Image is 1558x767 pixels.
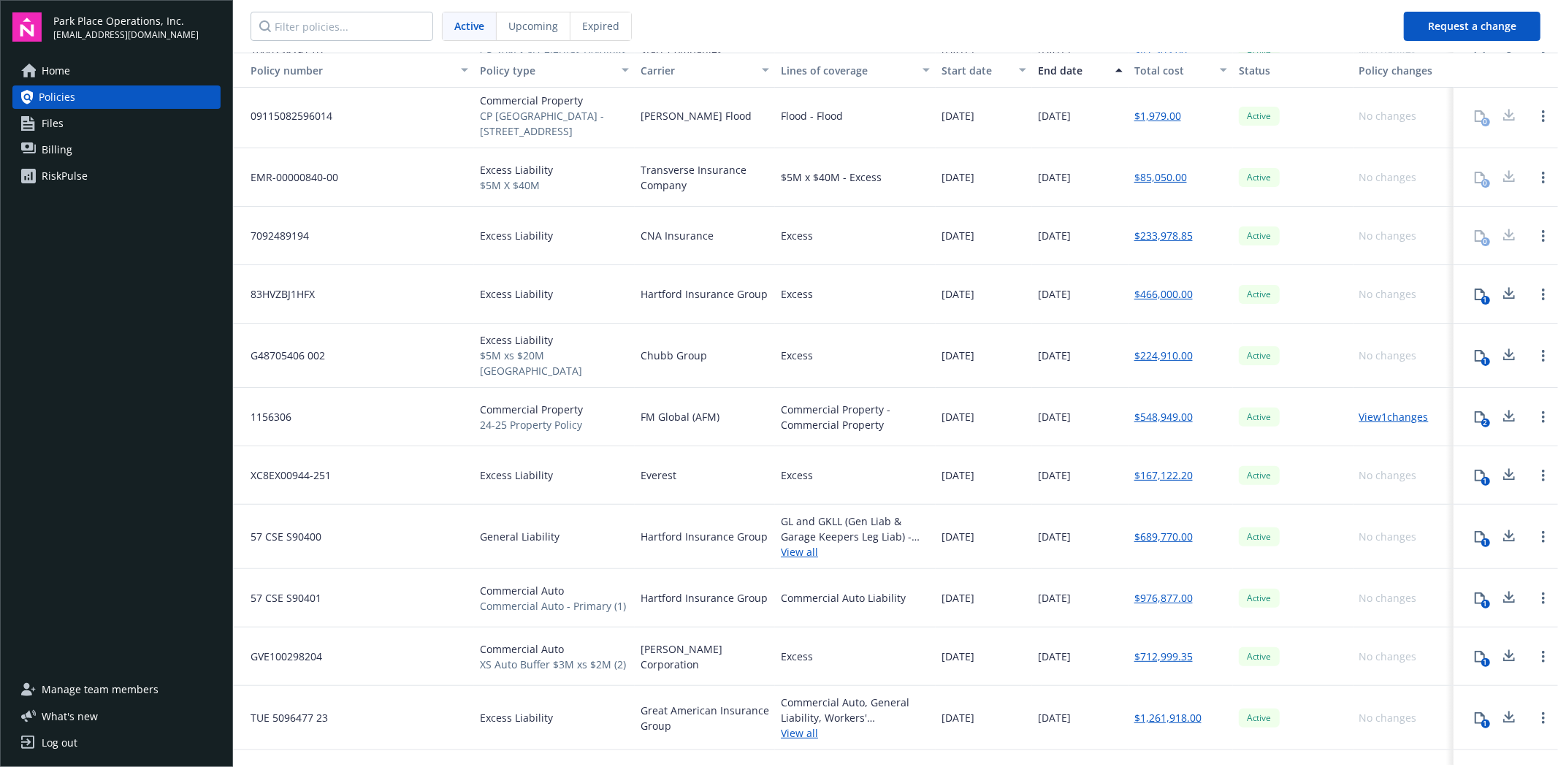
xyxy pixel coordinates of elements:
a: View all [781,544,930,560]
span: Home [42,59,70,83]
div: Excess [781,286,813,302]
span: Expired [582,18,619,34]
span: General Liability [480,529,560,544]
span: CNA Insurance [641,228,714,243]
a: Policies [12,85,221,109]
a: $85,050.00 [1134,169,1187,185]
span: Excess Liability [480,228,553,243]
div: Total cost [1134,63,1211,78]
span: [DATE] [1038,228,1071,243]
div: 2 [1481,419,1490,427]
a: Open options [1535,408,1552,426]
div: Status [1239,63,1348,78]
div: Flood - Flood [781,108,843,123]
span: [DATE] [942,348,974,363]
button: 2 [1465,402,1494,432]
span: Upcoming [508,18,558,34]
button: 1 [1465,341,1494,370]
span: Park Place Operations, Inc. [53,13,199,28]
a: Open options [1535,347,1552,365]
span: [EMAIL_ADDRESS][DOMAIN_NAME] [53,28,199,42]
span: G48705406 002 [239,348,325,363]
span: Excess Liability [480,468,553,483]
button: Total cost [1129,53,1233,88]
div: GL and GKLL (Gen Liab & Garage Keepers Leg Liab) - General Liability [781,514,930,544]
div: Start date [942,63,1010,78]
div: No changes [1359,108,1417,123]
span: Excess Liability [480,332,629,348]
button: Start date [936,53,1032,88]
button: Lines of coverage [775,53,936,88]
span: [DATE] [942,108,974,123]
span: 7092489194 [239,228,309,243]
div: End date [1038,63,1107,78]
a: $1,979.00 [1134,108,1181,123]
button: 1 [1465,280,1494,309]
a: Files [12,112,221,135]
span: EMR-00000840-00 [239,169,338,185]
div: 1 [1481,538,1490,547]
a: Open options [1535,528,1552,546]
button: 1 [1465,461,1494,490]
span: [DATE] [942,169,974,185]
span: Excess Liability [480,162,553,178]
a: Open options [1535,227,1552,245]
span: 57 CSE S90400 [239,529,321,544]
div: Policy changes [1359,63,1448,78]
a: $167,122.20 [1134,468,1193,483]
span: Chubb Group [641,348,707,363]
span: [DATE] [942,409,974,424]
div: 1 [1481,357,1490,366]
img: navigator-logo.svg [12,12,42,42]
input: Filter policies... [251,12,433,41]
a: $548,949.00 [1134,409,1193,424]
button: Park Place Operations, Inc.[EMAIL_ADDRESS][DOMAIN_NAME] [53,12,221,42]
div: Policy type [480,63,613,78]
div: No changes [1359,169,1417,185]
button: Request a change [1404,12,1540,41]
span: Active [1245,349,1274,362]
span: Active [454,18,484,34]
span: Active [1245,288,1274,301]
span: Active [1245,171,1274,184]
a: Billing [12,138,221,161]
span: 83HVZBJ1HFX [239,286,315,302]
div: Policy number [239,63,452,78]
span: Billing [42,138,72,161]
a: $466,000.00 [1134,286,1193,302]
span: 09115082596014 [239,108,332,123]
span: [DATE] [1038,286,1071,302]
span: [DATE] [942,529,974,544]
span: [DATE] [1038,108,1071,123]
a: Open options [1535,286,1552,303]
button: Status [1233,53,1353,88]
span: Commercial Property [480,93,629,108]
span: $5M xs $20M [GEOGRAPHIC_DATA] [480,348,629,378]
div: Carrier [641,63,753,78]
a: $224,910.00 [1134,348,1193,363]
div: 1 [1481,296,1490,305]
div: No changes [1359,286,1417,302]
span: Files [42,112,64,135]
div: Excess [781,228,813,243]
span: CP [GEOGRAPHIC_DATA] - [STREET_ADDRESS] [480,108,629,139]
span: [DATE] [1038,348,1071,363]
div: No changes [1359,468,1417,483]
span: [DATE] [1038,468,1071,483]
div: Commercial Property - Commercial Property [781,402,930,432]
div: Excess [781,348,813,363]
span: Hartford Insurance Group [641,286,768,302]
button: Policy changes [1353,53,1454,88]
span: Hartford Insurance Group [641,529,768,544]
div: $5M x $40M - Excess [781,169,882,185]
span: Commercial Property [480,402,583,417]
div: RiskPulse [42,164,88,188]
span: Transverse Insurance Company [641,162,769,193]
span: [DATE] [942,468,974,483]
button: Policy type [474,53,635,88]
button: End date [1032,53,1129,88]
div: No changes [1359,529,1417,544]
div: 1 [1481,477,1490,486]
span: [DATE] [1038,529,1071,544]
span: Active [1245,229,1274,243]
